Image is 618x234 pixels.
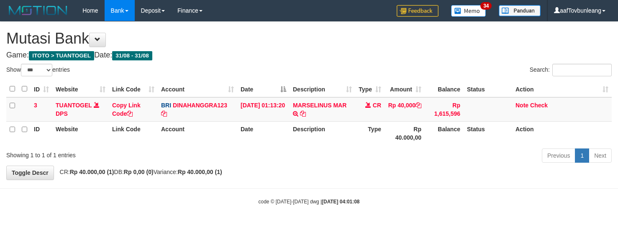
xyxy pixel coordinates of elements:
[259,199,360,205] small: code © [DATE]-[DATE] dwg |
[237,81,290,97] th: Date: activate to sort column descending
[158,121,237,145] th: Account
[464,121,512,145] th: Status
[293,102,346,109] a: MARSELINUS MAR
[542,148,575,163] a: Previous
[29,51,94,60] span: ITOTO > TUANTOGEL
[21,64,52,76] select: Showentries
[300,110,306,117] a: Copy MARSELINUS MAR to clipboard
[70,169,114,175] strong: Rp 40.000,00 (1)
[34,102,37,109] span: 3
[112,102,141,117] a: Copy Link Code
[397,5,438,17] img: Feedback.jpg
[6,51,612,60] h4: Game: Date:
[355,81,385,97] th: Type: activate to sort column ascending
[512,121,612,145] th: Action
[6,64,70,76] label: Show entries
[161,102,171,109] span: BRI
[31,121,52,145] th: ID
[385,97,425,122] td: Rp 40,000
[385,121,425,145] th: Rp 40.000,00
[31,81,52,97] th: ID: activate to sort column ascending
[373,102,381,109] span: CR
[173,102,227,109] a: DINAHANGGRA123
[480,2,492,10] span: 34
[530,102,548,109] a: Check
[109,81,158,97] th: Link Code: activate to sort column ascending
[237,121,290,145] th: Date
[109,121,158,145] th: Link Code
[451,5,486,17] img: Button%20Memo.svg
[322,199,359,205] strong: [DATE] 04:01:08
[589,148,612,163] a: Next
[464,81,512,97] th: Status
[124,169,154,175] strong: Rp 0,00 (0)
[425,121,464,145] th: Balance
[425,97,464,122] td: Rp 1,615,596
[52,97,109,122] td: DPS
[385,81,425,97] th: Amount: activate to sort column ascending
[290,121,355,145] th: Description
[56,169,222,175] span: CR: DB: Variance:
[6,4,70,17] img: MOTION_logo.png
[512,81,612,97] th: Action: activate to sort column ascending
[575,148,589,163] a: 1
[499,5,541,16] img: panduan.png
[178,169,222,175] strong: Rp 40.000,00 (1)
[515,102,528,109] a: Note
[290,81,355,97] th: Description: activate to sort column ascending
[355,121,385,145] th: Type
[415,102,421,109] a: Copy Rp 40,000 to clipboard
[6,166,54,180] a: Toggle Descr
[56,102,92,109] a: TUANTOGEL
[425,81,464,97] th: Balance
[158,81,237,97] th: Account: activate to sort column ascending
[161,110,167,117] a: Copy DINAHANGGRA123 to clipboard
[552,64,612,76] input: Search:
[6,30,612,47] h1: Mutasi Bank
[6,148,251,159] div: Showing 1 to 1 of 1 entries
[530,64,612,76] label: Search:
[112,51,152,60] span: 31/08 - 31/08
[237,97,290,122] td: [DATE] 01:13:20
[52,81,109,97] th: Website: activate to sort column ascending
[52,121,109,145] th: Website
